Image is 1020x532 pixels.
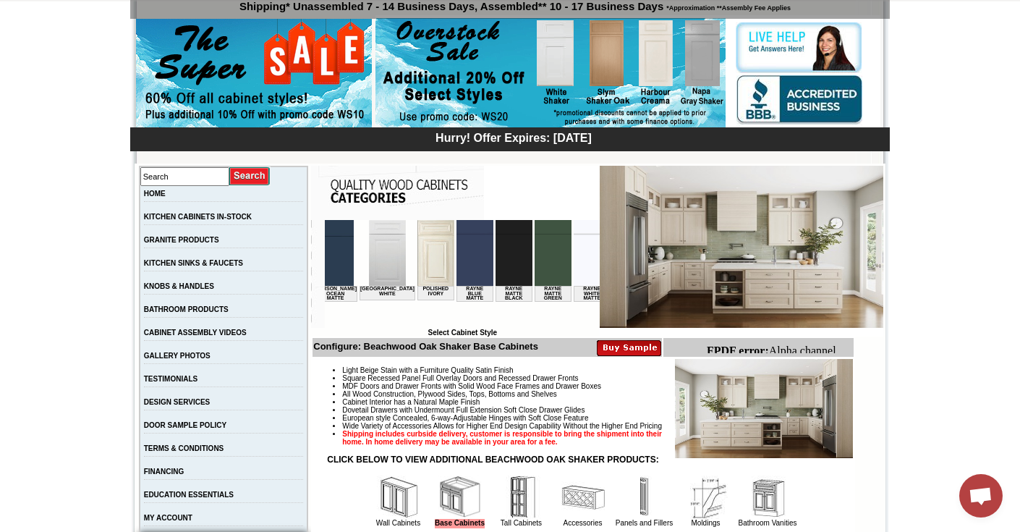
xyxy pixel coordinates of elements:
[342,366,852,374] li: Light Beige Stain with a Furniture Quality Satin Finish
[342,430,662,446] strong: Shipping includes curbside delivery, customer is responsible to bring the shipment into their hom...
[144,190,166,198] a: HOME
[144,468,184,476] a: FINANCING
[376,519,420,527] a: Wall Cabinets
[325,220,600,329] iframe: Browser incompatible
[746,476,789,519] img: Bathroom Vanities
[684,476,728,519] img: Moldings
[144,259,243,267] a: KITCHEN SINKS & FAUCETS
[144,282,214,290] a: KNOBS & HANDLES
[663,1,791,12] span: *Approximation **Assembly Fee Applies
[249,66,286,82] td: Rayne White Matte
[144,236,219,244] a: GRANITE PRODUCTS
[501,519,542,527] a: Tall Cabinets
[144,444,224,452] a: TERMS & CONDITIONS
[229,166,271,186] input: Submit
[342,398,852,406] li: Cabinet Interior has a Natural Maple Finish
[6,6,146,45] body: Alpha channel not supported: images/WDC2412_JSI_1.4.jpg.png
[210,66,247,82] td: Rayne Matte Green
[342,390,852,398] li: All Wood Construction, Plywood Sides, Tops, Bottoms and Shelves
[144,352,211,360] a: GALLERY PHOTOS
[959,474,1003,518] div: Open chat
[377,476,420,519] img: Wall Cabinets
[171,66,208,82] td: Rayne Matte Black
[600,166,883,328] img: Beachwood Oak Shaker
[144,213,252,221] a: KITCHEN CABINETS IN-STOCK
[137,130,890,145] div: Hurry! Offer Expires: [DATE]
[739,519,797,527] a: Bathroom Vanities
[144,375,197,383] a: TESTIMONIALS
[35,66,90,80] td: [GEOGRAPHIC_DATA] White
[144,398,211,406] a: DESIGN SERVICES
[144,491,234,499] a: EDUCATION ESSENTIALS
[144,421,226,429] a: DOOR SAMPLE POLICY
[342,374,852,382] li: Square Recessed Panel Full Overlay Doors and Recessed Drawer Fronts
[342,382,852,390] li: MDF Doors and Drawer Fronts with Solid Wood Face Frames and Drawer Boxes
[564,519,603,527] a: Accessories
[144,514,192,522] a: MY ACCOUNT
[6,6,68,18] b: FPDF error:
[342,406,852,414] li: Dovetail Drawers with Undermount Full Extension Soft Close Drawer Glides
[500,476,543,519] img: Tall Cabinets
[616,519,673,527] a: Panels and Fillers
[623,476,666,519] img: Panels and Fillers
[313,341,538,352] b: Configure: Beachwood Oak Shaker Base Cabinets
[132,66,169,82] td: Rayne Blue Matte
[93,66,129,80] td: Polished Ivory
[438,476,482,519] img: Base Cabinets
[342,414,852,422] li: European style Concealed, 6-way-Adjustable Hinges with Soft Close Feature
[342,422,852,430] li: Wide Variety of Accessories Allows for Higher End Design Capability Without the Higher End Pricing
[675,359,853,458] img: Product Image
[144,329,247,337] a: CABINET ASSEMBLY VIDEOS
[435,519,485,528] a: Base Cabinets
[428,329,497,337] b: Select Cabinet Style
[144,305,229,313] a: BATHROOM PRODUCTS
[691,519,720,527] a: Moldings
[327,455,658,465] strong: CLICK BELOW TO VIEW ADDITIONAL BEACHWOOD OAK SHAKER PRODUCTS:
[561,476,605,519] img: Accessories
